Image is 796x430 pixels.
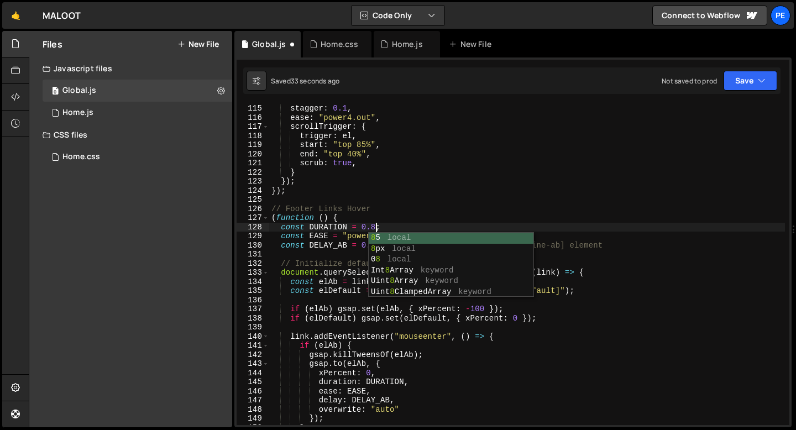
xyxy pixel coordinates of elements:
[2,2,29,29] a: 🤙
[237,232,269,241] div: 129
[62,108,93,118] div: Home.js
[352,6,444,25] button: Code Only
[52,87,59,96] span: 0
[237,250,269,259] div: 131
[449,39,495,50] div: New File
[321,39,358,50] div: Home.css
[237,159,269,168] div: 121
[237,405,269,415] div: 148
[62,152,100,162] div: Home.css
[237,213,269,223] div: 127
[237,296,269,305] div: 136
[43,38,62,50] h2: Files
[237,314,269,323] div: 138
[237,377,269,387] div: 145
[237,268,269,277] div: 133
[29,57,232,80] div: Javascript files
[237,195,269,204] div: 125
[29,124,232,146] div: CSS files
[652,6,767,25] a: Connect to Webflow
[237,168,269,177] div: 122
[237,332,269,342] div: 140
[237,305,269,314] div: 137
[237,350,269,360] div: 142
[662,76,717,86] div: Not saved to prod
[237,286,269,296] div: 135
[237,341,269,350] div: 141
[237,204,269,214] div: 126
[252,39,286,50] div: Global.js
[237,387,269,396] div: 146
[771,6,790,25] a: Pe
[43,80,232,102] div: 16127/43325.js
[237,241,269,250] div: 130
[237,414,269,423] div: 149
[237,122,269,132] div: 117
[237,140,269,150] div: 119
[237,186,269,196] div: 124
[237,150,269,159] div: 120
[724,71,777,91] button: Save
[291,76,339,86] div: 33 seconds ago
[237,277,269,287] div: 134
[237,132,269,141] div: 118
[237,359,269,369] div: 143
[271,76,339,86] div: Saved
[392,39,423,50] div: Home.js
[62,86,96,96] div: Global.js
[43,146,232,168] div: 16127/43667.css
[237,369,269,378] div: 144
[237,259,269,269] div: 132
[237,323,269,332] div: 139
[43,9,81,22] div: MALOOT
[177,40,219,49] button: New File
[237,396,269,405] div: 147
[237,113,269,123] div: 116
[43,102,232,124] div: 16127/43336.js
[237,104,269,113] div: 115
[237,177,269,186] div: 123
[237,223,269,232] div: 128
